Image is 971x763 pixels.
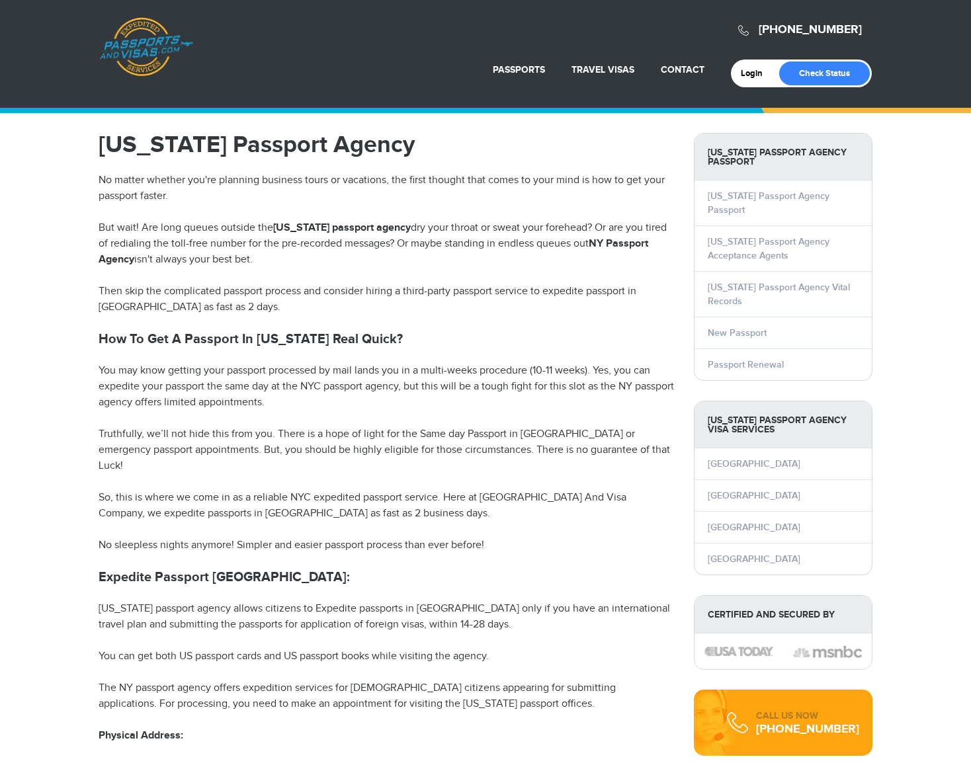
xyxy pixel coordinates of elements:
[99,601,674,633] p: [US_STATE] passport agency allows citizens to Expedite passports in [GEOGRAPHIC_DATA] only if you...
[99,17,193,77] a: Passports & [DOMAIN_NAME]
[99,538,674,553] p: No sleepless nights anymore! Simpler and easier passport process than ever before!
[756,709,859,723] div: CALL US NOW
[793,644,862,660] img: image description
[99,220,674,268] p: But wait! Are long queues outside the dry your throat or sweat your forehead? Or are you tired of...
[708,553,800,565] a: [GEOGRAPHIC_DATA]
[99,649,674,664] p: You can get both US passport cards and US passport books while visiting the agency.
[99,680,674,712] p: The NY passport agency offers expedition services for [DEMOGRAPHIC_DATA] citizens appearing for s...
[708,190,829,216] a: [US_STATE] Passport Agency Passport
[99,133,674,157] h1: [US_STATE] Passport Agency
[273,221,411,234] strong: [US_STATE] passport agency
[695,401,872,448] strong: [US_STATE] Passport Agency Visa Services
[99,426,674,474] p: Truthfully, we’ll not hide this from you. There is a hope of light for the Same day Passport in [...
[571,64,634,75] a: Travel Visas
[99,237,648,266] strong: NY Passport Agency
[99,363,674,411] p: You may know getting your passport processed by mail lands you in a multi-weeks procedure (10-11 ...
[708,458,800,469] a: [GEOGRAPHIC_DATA]
[708,282,850,307] a: [US_STATE] Passport Agency Vital Records
[99,729,183,742] strong: Physical Address:
[708,359,784,370] a: Passport Renewal
[695,134,872,181] strong: [US_STATE] Passport Agency Passport
[779,61,870,85] a: Check Status
[708,236,829,261] a: [US_STATE] Passport Agency Acceptance Agents
[708,327,767,339] a: New Passport
[756,723,859,736] div: [PHONE_NUMBER]
[493,64,545,75] a: Passports
[695,596,872,633] strong: Certified and Secured by
[99,173,674,204] p: No matter whether you're planning business tours or vacations, the first thought that comes to yo...
[99,331,403,347] strong: How To Get A Passport In [US_STATE] Real Quick?
[661,64,704,75] a: Contact
[99,284,674,315] p: Then skip the complicated passport process and consider hiring a third-party passport service to ...
[99,569,350,585] strong: Expedite Passport [GEOGRAPHIC_DATA]:
[704,647,773,656] img: image description
[708,522,800,533] a: [GEOGRAPHIC_DATA]
[759,22,862,37] a: [PHONE_NUMBER]
[741,68,772,79] a: Login
[708,490,800,501] a: [GEOGRAPHIC_DATA]
[99,490,674,522] p: So, this is where we come in as a reliable NYC expedited passport service. Here at [GEOGRAPHIC_DA...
